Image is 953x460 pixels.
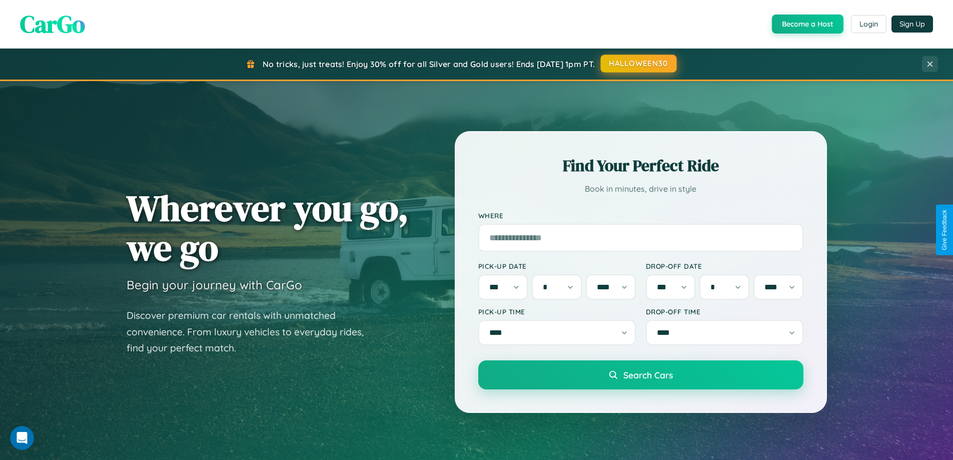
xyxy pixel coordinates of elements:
[127,188,409,267] h1: Wherever you go, we go
[941,210,948,250] div: Give Feedback
[772,15,843,34] button: Become a Host
[478,211,803,220] label: Where
[851,15,886,33] button: Login
[263,59,595,69] span: No tricks, just treats! Enjoy 30% off for all Silver and Gold users! Ends [DATE] 1pm PT.
[478,182,803,196] p: Book in minutes, drive in style
[478,155,803,177] h2: Find Your Perfect Ride
[478,360,803,389] button: Search Cars
[478,262,636,270] label: Pick-up Date
[478,307,636,316] label: Pick-up Time
[601,55,677,73] button: HALLOWEEN30
[127,277,302,292] h3: Begin your journey with CarGo
[646,262,803,270] label: Drop-off Date
[127,307,377,356] p: Discover premium car rentals with unmatched convenience. From luxury vehicles to everyday rides, ...
[10,426,34,450] iframe: Intercom live chat
[20,8,85,41] span: CarGo
[891,16,933,33] button: Sign Up
[623,369,673,380] span: Search Cars
[646,307,803,316] label: Drop-off Time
